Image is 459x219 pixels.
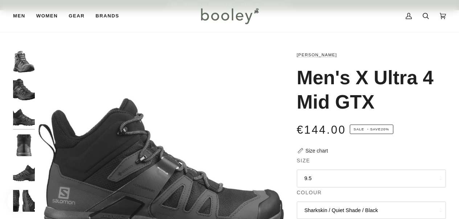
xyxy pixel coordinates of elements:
[366,127,370,131] em: •
[306,147,328,155] div: Size chart
[350,125,393,134] span: Save
[354,127,364,131] span: Sale
[297,53,337,57] a: [PERSON_NAME]
[13,106,35,128] img: Salomon Men's X Ultra 4 Mid GTX Black / Magnet / Pearl Blue - Booley Galway
[198,5,261,27] img: Booley
[297,66,440,114] h1: Men's X Ultra 4 Mid GTX
[297,123,346,136] span: €144.00
[13,51,35,73] img: Salomon Men's X Ultra 4 Mid GTX Sharkskin / Quiet Shade / Black - Booley Galway
[69,12,85,20] span: Gear
[297,189,322,196] span: Colour
[36,12,58,20] span: Women
[13,78,35,100] img: Salomon Men's X Ultra 4 Mid GTX Black / Magnet / Pearl Blue - Booley Galway
[13,12,25,20] span: Men
[297,157,310,165] span: Size
[13,134,35,156] img: Salomon Men's X Ultra 4 Mid GTX Black / Magnet / Pearl Blue - Booley Galway
[297,170,446,187] button: 9.5
[13,162,35,184] img: Salomon Men's X Ultra 4 Mid GTX Black / Magnet / Pearl Blue - Booley Galway
[381,127,389,131] span: 20%
[7,190,29,212] iframe: Button to open loyalty program pop-up
[95,12,119,20] span: Brands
